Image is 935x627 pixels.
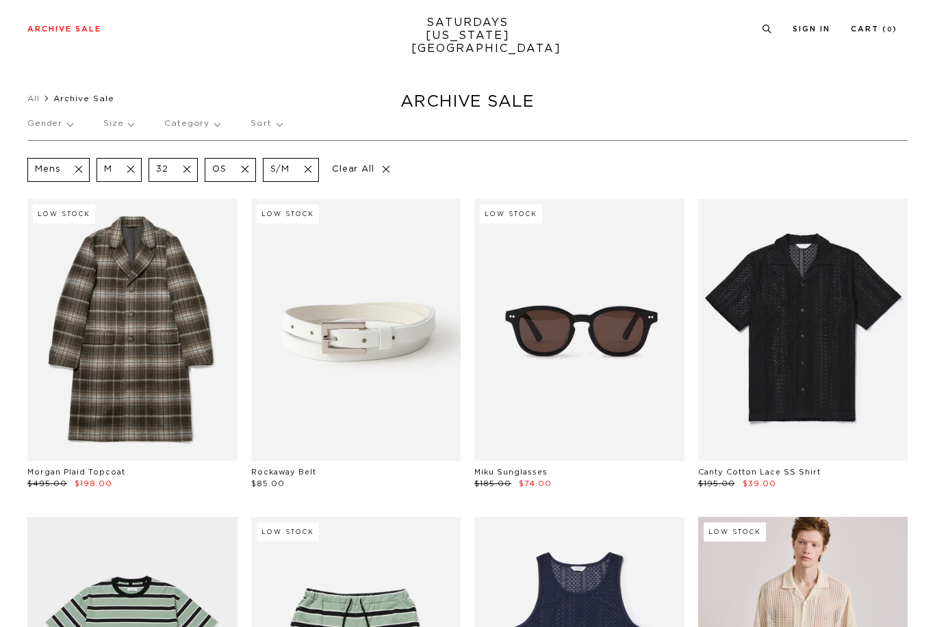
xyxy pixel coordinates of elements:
span: $195.00 [698,480,735,488]
small: 0 [887,27,893,33]
a: Rockaway Belt [251,468,316,476]
a: Morgan Plaid Topcoat [27,468,125,476]
span: $39.00 [743,480,776,488]
p: 32 [156,164,168,176]
a: Miku Sunglasses [474,468,548,476]
span: $185.00 [474,480,511,488]
span: Archive Sale [53,94,114,103]
p: Gender [27,108,73,139]
div: Low Stock [480,204,542,224]
p: Sort [251,108,281,139]
p: Clear All [326,158,396,182]
a: Canty Cotton Lace SS Shirt [698,468,821,476]
p: Size [103,108,133,139]
div: Low Stock [257,204,319,224]
a: Cart (0) [851,25,897,33]
p: S/M [270,164,290,176]
p: Category [164,108,220,139]
span: $495.00 [27,480,67,488]
a: All [27,94,40,103]
div: Low Stock [704,522,766,542]
a: Archive Sale [27,25,101,33]
a: SATURDAYS[US_STATE][GEOGRAPHIC_DATA] [411,16,524,55]
p: M [104,164,112,176]
a: Sign In [793,25,830,33]
p: Mens [35,164,60,176]
span: $198.00 [75,480,112,488]
div: Low Stock [33,204,95,224]
span: $85.00 [251,480,285,488]
span: $74.00 [519,480,552,488]
div: Low Stock [257,522,319,542]
p: OS [212,164,227,176]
